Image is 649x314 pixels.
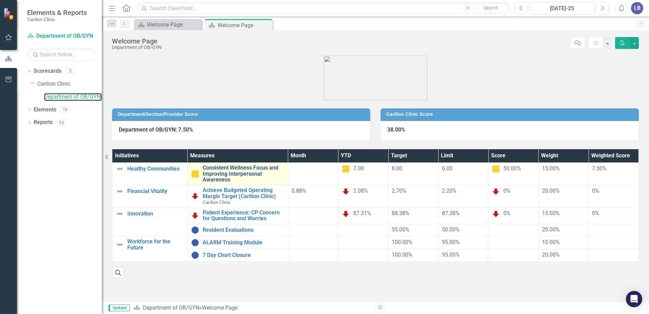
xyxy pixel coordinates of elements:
[492,187,500,195] img: Below Plan
[133,304,370,312] div: »
[592,210,599,216] span: 0%
[530,2,594,14] button: [DATE]-25
[342,165,350,173] img: Caution
[187,224,288,236] td: Double-Click to Edit Right Click for Context Menu
[631,2,643,14] button: LB
[442,165,452,172] span: 6.00
[127,211,184,217] a: Innovation
[442,188,457,194] span: 2.20%
[353,165,364,172] span: 7.00
[191,170,199,178] img: Caution
[492,165,500,173] img: Caution
[37,80,102,88] a: Carilion Clinic
[542,165,560,172] span: 15.00%
[116,241,124,249] img: Not Defined
[203,165,284,183] a: Consistent Wellness Focus and Improving Interpersonal Awareness
[147,20,200,29] div: Welcome Page
[387,126,405,133] strong: 38.00%
[27,32,95,40] a: Department of OB/GYN
[392,188,406,194] span: 2.70%
[324,56,427,100] img: carilion%20clinic%20logo%202.0.png
[187,249,288,261] td: Double-Click to Edit Right Click for Context Menu
[442,226,460,233] span: 50.00%
[342,210,350,218] img: Below Plan
[136,20,200,29] a: Welcome Page
[112,37,162,45] div: Welcome Page
[27,8,87,17] span: Elements & Reports
[392,210,409,216] span: 88.38%
[109,304,130,311] span: Updater
[116,210,124,218] img: Not Defined
[116,187,124,195] img: Not Defined
[342,187,350,195] img: Below Plan
[542,239,560,245] span: 10.00%
[218,21,271,30] div: Welcome Page
[137,2,510,14] input: Search ClearPoint...
[112,207,188,236] td: Double-Click to Edit Right Click for Context Menu
[118,112,367,117] h3: Department/Section/Provider Score
[27,17,87,22] small: Carilion Clinic
[503,188,511,194] span: 0%
[442,210,460,216] span: 87.38%
[474,3,508,13] button: Search
[27,49,95,60] input: Search Below...
[143,304,199,311] a: Department of OB/GYN
[191,226,199,234] img: No Information
[203,199,230,205] span: Carilion Clinic
[203,252,284,258] a: 7 Day Chart Closure
[626,291,642,307] div: Open Intercom Messenger
[203,187,284,199] a: Achieve Budgeted Operating Margin Target (Carilion Clinic)
[442,239,460,245] span: 95.00%
[542,210,560,216] span: 15.00%
[187,185,288,208] td: Double-Click to Edit Right Click for Context Menu
[127,166,184,172] a: Healthy Communities
[542,226,560,233] span: 20.00%
[127,188,184,194] a: Financial Vitality
[65,68,76,74] div: 2
[392,165,402,172] span: 8.00
[112,185,188,208] td: Double-Click to Edit Right Click for Context Menu
[542,188,560,194] span: 20.00%
[44,93,102,101] a: Department of OB/GYN
[34,106,56,114] a: Elements
[542,251,560,258] span: 20.00%
[116,165,124,173] img: Not Defined
[353,210,371,216] span: 87.31%
[203,240,284,246] a: ALARM Training Module
[392,226,409,233] span: 55.00%
[34,67,61,75] a: Scorecards
[119,126,193,133] strong: Department of OB/GYN: 7.50%
[191,211,199,220] img: Below Plan
[392,251,412,258] span: 100.00%
[503,210,511,216] span: 0%
[203,227,284,233] a: Resident Evaluations
[592,165,607,172] span: 7.50%
[532,4,592,13] div: [DATE]-25
[112,45,162,50] div: Department of OB/GYN
[3,8,15,20] img: ClearPoint Strategy
[191,251,199,259] img: No Information
[392,239,412,245] span: 100.00%
[191,192,199,200] img: Below Plan
[127,239,184,250] a: Workforce for the Future
[34,119,53,126] a: Reports
[187,207,288,224] td: Double-Click to Edit Right Click for Context Menu
[292,188,306,194] span: 0.88%
[112,236,188,261] td: Double-Click to Edit Right Click for Context Menu
[187,236,288,249] td: Double-Click to Edit Right Click for Context Menu
[442,251,460,258] span: 95.00%
[492,210,500,218] img: Below Plan
[353,188,368,194] span: 2.08%
[202,304,238,311] div: Welcome Page
[503,165,521,172] span: 50.00%
[191,239,199,247] img: No Information
[592,188,599,194] span: 0%
[56,120,67,125] div: 13
[60,107,71,112] div: 13
[112,163,188,185] td: Double-Click to Edit Right Click for Context Menu
[187,163,288,185] td: Double-Click to Edit Right Click for Context Menu
[386,112,635,117] h3: Carilion Clinic Score
[484,5,498,11] span: Search
[203,210,284,222] a: Patient Experience: CP Concern for Questions and Worries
